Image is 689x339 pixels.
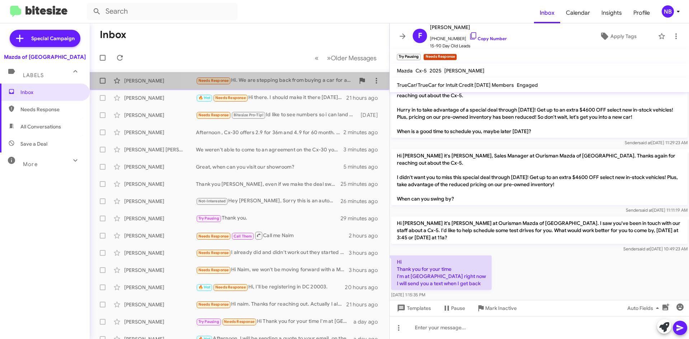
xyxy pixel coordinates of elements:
[196,94,346,102] div: Hi there. I should make it there [DATE] as I'm down in [GEOGRAPHIC_DATA]
[198,250,229,255] span: Needs Response
[196,300,346,309] div: Hi naim. Thanks for reaching out. Actually I already have a vehicle - a cx -30 What I need now ar...
[196,317,353,326] div: Hi Thank you for your time I'm at [GEOGRAPHIC_DATA] right now I will send you a text when I get back
[315,53,319,62] span: «
[215,95,246,100] span: Needs Response
[391,82,688,138] p: Hi [PERSON_NAME] it's [PERSON_NAME], Sales Manager at Ourisman Mazda of [GEOGRAPHIC_DATA]. Thanks...
[343,163,384,170] div: 5 minutes ago
[196,129,343,136] div: Afternoon , Cx-30 offers 2.9 for 36m and 4.9 for 60 month. How long were you planning to finance?
[124,94,196,102] div: [PERSON_NAME]
[471,302,522,315] button: Mark Inactive
[343,146,384,153] div: 3 minutes ago
[485,302,517,315] span: Mark Inactive
[100,29,126,41] h1: Inbox
[196,283,345,291] div: Hi, I'll be registering in DC 20003.
[656,5,681,18] button: NB
[124,198,196,205] div: [PERSON_NAME]
[331,54,376,62] span: Older Messages
[124,318,196,325] div: [PERSON_NAME]
[390,302,437,315] button: Templates
[196,163,343,170] div: Great, when can you visit our showroom?
[124,232,196,239] div: [PERSON_NAME]
[517,82,538,88] span: Engaged
[423,54,456,60] small: Needs Response
[430,32,507,42] span: [PHONE_NUMBER]
[437,302,471,315] button: Pause
[622,302,667,315] button: Auto Fields
[20,123,61,130] span: All Conversations
[198,285,211,289] span: 🔥 Hot
[198,78,229,83] span: Needs Response
[310,51,323,65] button: Previous
[20,106,81,113] span: Needs Response
[391,149,688,205] p: Hi [PERSON_NAME] it's [PERSON_NAME], Sales Manager at Ourisman Mazda of [GEOGRAPHIC_DATA]. Thanks...
[20,140,47,147] span: Save a Deal
[639,140,651,145] span: said at
[418,30,422,42] span: F
[628,3,656,23] a: Profile
[196,249,349,257] div: I already did and didn't work out they started working on a deal for a new one told me to drive t...
[341,198,384,205] div: 26 minutes ago
[349,267,384,274] div: 3 hours ago
[198,199,226,203] span: Not-Interested
[640,207,652,213] span: said at
[196,214,341,222] div: Thank you.
[327,53,331,62] span: »
[198,95,211,100] span: 🔥 Hot
[124,129,196,136] div: [PERSON_NAME]
[444,67,484,74] span: [PERSON_NAME]
[397,67,413,74] span: Mazda
[345,284,384,291] div: 20 hours ago
[430,67,441,74] span: 2025
[124,163,196,170] div: [PERSON_NAME]
[198,216,219,221] span: Try Pausing
[196,231,349,240] div: Call me Naim
[346,94,384,102] div: 21 hours ago
[124,180,196,188] div: [PERSON_NAME]
[198,268,229,272] span: Needs Response
[124,267,196,274] div: [PERSON_NAME]
[430,23,507,32] span: [PERSON_NAME]
[391,255,492,290] p: Hi Thank you for your time I'm at [GEOGRAPHIC_DATA] right now I will send you a text when I get back
[391,217,688,244] p: Hi [PERSON_NAME] it's [PERSON_NAME] at Ourisman Mazda of [GEOGRAPHIC_DATA]. I saw you've been in ...
[234,113,263,117] span: Bitesize Pro-Tip!
[626,207,688,213] span: Sender [DATE] 11:11:19 AM
[416,67,427,74] span: Cx-5
[343,129,384,136] div: 2 minutes ago
[224,319,254,324] span: Needs Response
[198,302,229,307] span: Needs Response
[311,51,381,65] nav: Page navigation example
[451,302,465,315] span: Pause
[430,42,507,50] span: 15-90 Day Old Leads
[196,180,341,188] div: Thank you [PERSON_NAME], even if we make the deal sweeter, you would pass?
[198,319,219,324] span: Try Pausing
[4,53,86,61] div: Mazda of [GEOGRAPHIC_DATA]
[349,249,384,256] div: 3 hours ago
[534,3,560,23] a: Inbox
[23,161,38,168] span: More
[581,30,655,43] button: Apply Tags
[215,285,246,289] span: Needs Response
[596,3,628,23] a: Insights
[124,77,196,84] div: [PERSON_NAME]
[395,302,431,315] span: Templates
[623,246,688,251] span: Sender [DATE] 10:49:23 AM
[625,140,688,145] span: Sender [DATE] 11:29:23 AM
[196,76,355,85] div: Hi. We are stepping back from buying a car for at least a year.
[610,30,637,43] span: Apply Tags
[198,113,229,117] span: Needs Response
[560,3,596,23] a: Calendar
[662,5,674,18] div: NB
[353,318,384,325] div: a day ago
[124,301,196,308] div: [PERSON_NAME]
[397,82,514,88] span: TrueCar/TrueCar for Intuit Credit [DATE] Members
[124,249,196,256] div: [PERSON_NAME]
[391,292,425,297] span: [DATE] 1:15:35 PM
[10,30,80,47] a: Special Campaign
[397,54,421,60] small: Try Pausing
[469,36,507,41] a: Copy Number
[196,266,349,274] div: Hi Naim, we won't be moving forward with a Mazda purchase at this time. I'll circle back to you a...
[349,232,384,239] div: 2 hours ago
